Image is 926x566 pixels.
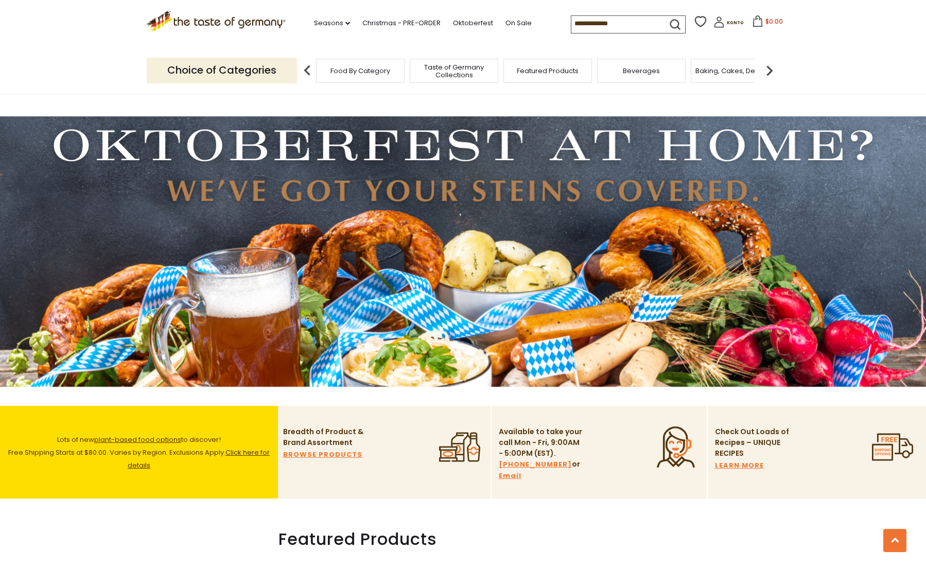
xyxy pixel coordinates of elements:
[8,435,270,470] span: Lots of new to discover! Free Shipping Starts at $80.00. Varies by Region. Exclusions Apply.
[746,15,790,31] button: $0.00
[715,426,790,459] p: Check Out Loads of Recipes – UNIQUE RECIPES
[713,16,744,31] a: Konto
[128,448,270,470] a: Click here for details
[695,67,775,75] a: Baking, Cakes, Desserts
[94,435,181,444] a: plant-based food options
[499,426,584,482] p: Available to take your call Mon - Fri, 9:00AM - 5:00PM (EST). or
[330,67,390,75] a: Food By Category
[499,470,521,482] a: Email
[765,17,783,26] span: $0.00
[715,460,764,471] a: LEARN MORE
[453,18,493,29] a: Oktoberfest
[759,60,780,81] img: next arrow
[147,58,297,83] p: Choice of Categories
[297,60,318,81] img: previous arrow
[623,67,660,75] a: Beverages
[505,18,532,29] a: On Sale
[413,63,495,79] a: Taste of Germany Collections
[283,426,368,448] p: Breadth of Product & Brand Assortment
[283,449,362,460] a: BROWSE PRODUCTS
[314,18,350,29] a: Seasons
[362,18,441,29] a: Christmas - PRE-ORDER
[499,459,572,470] a: [PHONE_NUMBER]
[727,20,744,26] span: Konto
[517,67,579,75] a: Featured Products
